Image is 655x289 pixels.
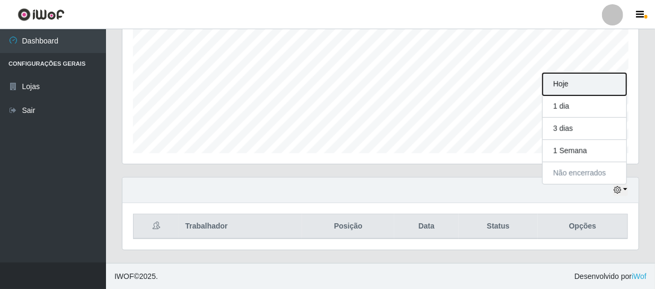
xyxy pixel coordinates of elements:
th: Trabalhador [179,214,303,239]
img: CoreUI Logo [17,8,65,21]
th: Posição [302,214,394,239]
span: Desenvolvido por [574,271,647,282]
button: 3 dias [543,118,626,140]
button: 1 dia [543,95,626,118]
span: IWOF [114,272,134,281]
th: Status [459,214,538,239]
button: Não encerrados [543,162,626,184]
button: 1 Semana [543,140,626,162]
th: Data [394,214,459,239]
span: © 2025 . [114,271,158,282]
button: Hoje [543,73,626,95]
th: Opções [538,214,628,239]
a: iWof [632,272,647,281]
